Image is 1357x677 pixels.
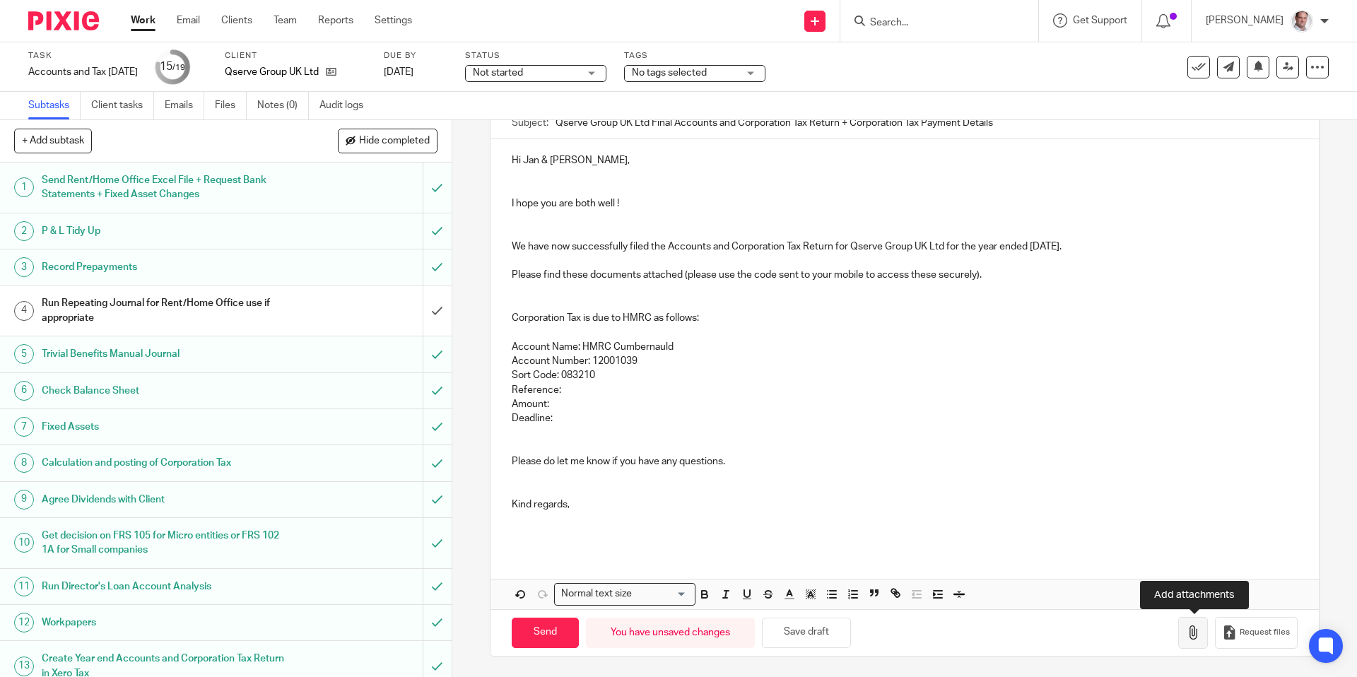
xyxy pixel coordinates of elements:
[512,311,1297,325] p: Corporation Tax is due to HMRC as follows:
[14,129,92,153] button: + Add subtask
[257,92,309,119] a: Notes (0)
[221,13,252,28] a: Clients
[42,257,286,278] h1: Record Prepayments
[624,50,765,61] label: Tags
[384,67,413,77] span: [DATE]
[28,65,138,79] div: Accounts and Tax 31 Dec 2024
[28,65,138,79] div: Accounts and Tax [DATE]
[131,13,155,28] a: Work
[465,50,606,61] label: Status
[512,240,1297,283] p: We have now successfully filed the Accounts and Corporation Tax Return for Qserve Group UK Ltd fo...
[1215,617,1297,649] button: Request files
[42,220,286,242] h1: P & L Tidy Up
[14,381,34,401] div: 6
[636,587,687,601] input: Search for option
[359,136,430,147] span: Hide completed
[1240,627,1290,638] span: Request files
[42,293,286,329] h1: Run Repeating Journal for Rent/Home Office use if appropriate
[160,59,185,75] div: 15
[512,618,579,648] input: Send
[762,618,851,648] button: Save draft
[473,68,523,78] span: Not started
[338,129,437,153] button: Hide completed
[554,583,695,605] div: Search for option
[869,17,996,30] input: Search
[14,453,34,473] div: 8
[225,50,366,61] label: Client
[512,368,1297,382] p: Sort Code: 083210
[14,533,34,553] div: 10
[512,411,1297,425] p: Deadline:
[28,50,138,61] label: Task
[512,454,1297,469] p: Please do let me know if you have any questions.
[172,64,185,71] small: /19
[319,92,374,119] a: Audit logs
[632,68,707,78] span: No tags selected
[42,343,286,365] h1: Trivial Benefits Manual Journal
[512,196,1297,240] p: I hope you are both well !
[384,50,447,61] label: Due by
[14,177,34,197] div: 1
[512,383,1297,397] p: Reference:
[14,417,34,437] div: 7
[42,170,286,206] h1: Send Rent/Home Office Excel File + Request Bank Statements + Fixed Asset Changes
[91,92,154,119] a: Client tasks
[1073,16,1127,25] span: Get Support
[14,344,34,364] div: 5
[177,13,200,28] a: Email
[512,498,1297,541] p: Kind regards,
[165,92,204,119] a: Emails
[215,92,247,119] a: Files
[42,612,286,633] h1: Workpapers
[14,657,34,676] div: 13
[274,13,297,28] a: Team
[14,257,34,277] div: 3
[586,618,755,648] div: You have unsaved changes
[42,416,286,437] h1: Fixed Assets
[14,301,34,321] div: 4
[1206,13,1283,28] p: [PERSON_NAME]
[42,380,286,401] h1: Check Balance Sheet
[318,13,353,28] a: Reports
[1291,10,1313,33] img: Munro%20Partners-3202.jpg
[512,397,1297,411] p: Amount:
[42,452,286,473] h1: Calculation and posting of Corporation Tax
[225,65,319,79] p: Qserve Group UK Ltd
[512,116,548,130] label: Subject:
[512,153,1297,167] p: Hi Jan & [PERSON_NAME],
[558,587,635,601] span: Normal text size
[14,221,34,241] div: 2
[42,489,286,510] h1: Agree Dividends with Client
[42,525,286,561] h1: Get decision on FRS 105 for Micro entities or FRS 102 1A for Small companies
[14,613,34,632] div: 12
[14,490,34,510] div: 9
[14,577,34,596] div: 11
[28,11,99,30] img: Pixie
[375,13,412,28] a: Settings
[512,354,1297,368] p: Account Number: 12001039
[512,340,1297,354] p: Account Name: HMRC Cumbernauld
[42,576,286,597] h1: Run Director's Loan Account Analysis
[28,92,81,119] a: Subtasks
